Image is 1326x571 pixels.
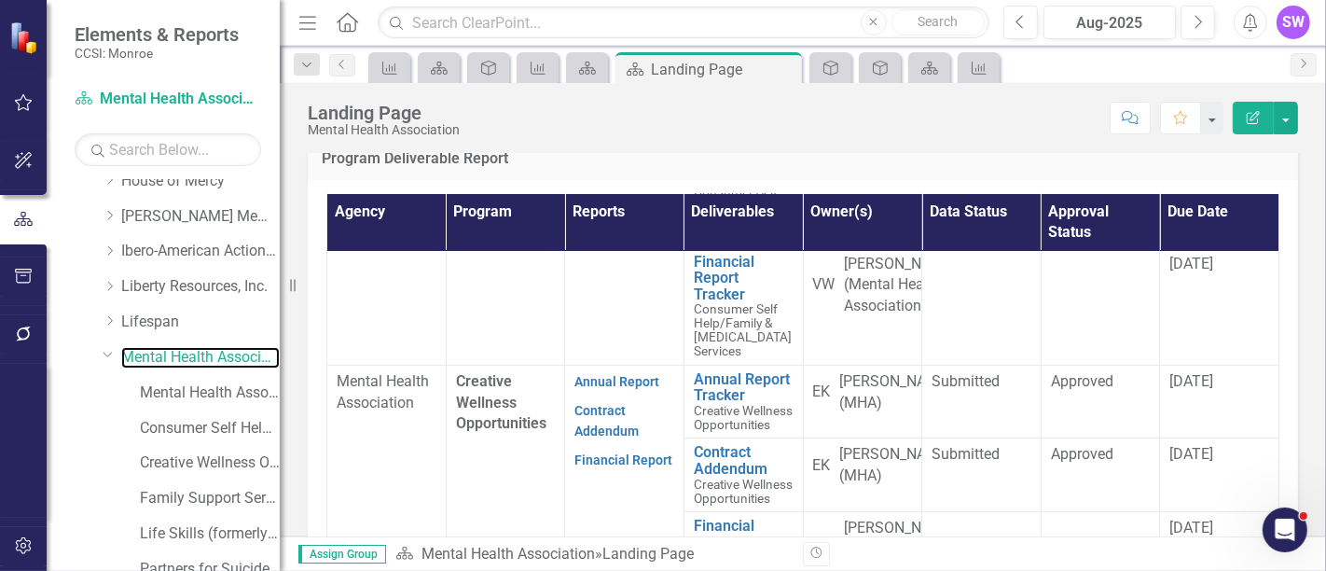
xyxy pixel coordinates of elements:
[308,123,460,137] div: Mental Health Association
[75,46,239,61] small: CCSI: Monroe
[574,453,672,467] a: Financial Report
[121,276,280,298] a: Liberty Resources, Inc.
[1169,445,1213,463] span: [DATE]
[456,372,546,433] span: Creative Wellness Opportunities
[1160,365,1279,439] td: Double-Click to Edit
[1169,255,1213,272] span: [DATE]
[651,58,797,81] div: Landing Page
[140,488,280,509] a: Family Support Services
[574,374,659,389] a: Annual Report
[75,23,239,46] span: Elements & Reports
[891,9,985,35] button: Search
[1041,365,1160,439] td: Double-Click to Edit
[684,247,803,365] td: Double-Click to Edit Right Click for Context Menu
[602,545,694,563] div: Landing Page
[121,312,280,333] a: Lifespan
[840,444,952,487] div: [PERSON_NAME] (MHA)
[337,371,436,414] p: Mental Health Association
[813,274,836,296] div: VW
[694,477,793,506] span: Creative Wellness Opportunities
[803,365,922,439] td: Double-Click to Edit
[1169,372,1213,390] span: [DATE]
[694,301,792,358] span: Consumer Self Help/Family & [MEDICAL_DATA] Services
[140,418,280,439] a: Consumer Self Help/Family & [MEDICAL_DATA] Services
[684,439,803,512] td: Double-Click to Edit Right Click for Context Menu
[1277,6,1310,39] button: SW
[922,439,1042,512] td: Double-Click to Edit
[813,455,831,477] div: EK
[395,544,789,565] div: »
[121,241,280,262] a: Ibero-American Action League, Inc.
[694,371,794,404] a: Annual Report Tracker
[922,365,1042,439] td: Double-Click to Edit
[140,453,280,474] a: Creative Wellness Opportunities
[1160,247,1279,365] td: Double-Click to Edit
[845,254,957,318] div: [PERSON_NAME] (Mental Health Association)
[932,372,1000,390] span: Submitted
[121,347,280,369] a: Mental Health Association
[922,247,1042,365] td: Double-Click to Edit
[1169,519,1213,536] span: [DATE]
[840,371,952,414] div: [PERSON_NAME] (MHA)
[140,523,280,545] a: Life Skills (formerly New Directions)
[298,545,386,564] span: Assign Group
[121,206,280,228] a: [PERSON_NAME] Memorial Institute, Inc.
[1263,508,1307,552] iframe: Intercom live chat
[421,545,595,563] a: Mental Health Association
[694,444,794,477] a: Contract Addendum
[121,171,280,192] a: House of Mercy
[1041,247,1160,365] td: Double-Click to Edit
[140,383,280,404] a: Mental Health Association (MCOMH Internal)
[694,254,794,303] a: Financial Report Tracker
[918,14,958,29] span: Search
[574,403,639,439] a: Contract Addendum
[803,439,922,512] td: Double-Click to Edit
[322,150,1284,167] h3: Program Deliverable Report
[1050,12,1169,35] div: Aug-2025
[1051,445,1113,463] span: Approved
[694,518,794,567] a: Financial Report Tracker
[1043,6,1176,39] button: Aug-2025
[803,247,922,365] td: Double-Click to Edit
[9,21,42,54] img: ClearPoint Strategy
[932,445,1000,463] span: Submitted
[1160,439,1279,512] td: Double-Click to Edit
[684,365,803,439] td: Double-Click to Edit Right Click for Context Menu
[75,133,261,166] input: Search Below...
[75,89,261,110] a: Mental Health Association
[1051,372,1113,390] span: Approved
[813,382,831,403] div: EK
[308,103,460,123] div: Landing Page
[378,7,989,39] input: Search ClearPoint...
[1041,439,1160,512] td: Double-Click to Edit
[694,403,793,432] span: Creative Wellness Opportunities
